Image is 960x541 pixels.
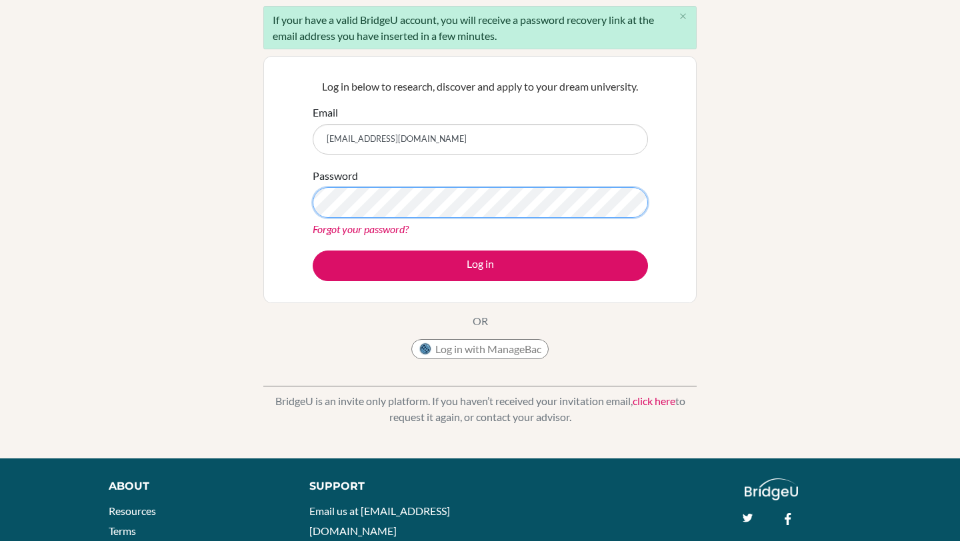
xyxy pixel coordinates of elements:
[263,393,697,425] p: BridgeU is an invite only platform. If you haven’t received your invitation email, to request it ...
[313,105,338,121] label: Email
[745,478,799,500] img: logo_white@2x-f4f0deed5e89b7ecb1c2cc34c3e3d731f90f0f143d5ea2071677605dd97b5244.png
[633,394,675,407] a: click here
[313,79,648,95] p: Log in below to research, discover and apply to your dream university.
[669,7,696,27] button: Close
[678,11,688,21] i: close
[473,313,488,329] p: OR
[263,6,697,49] div: If your have a valid BridgeU account, you will receive a password recovery link at the email addr...
[313,223,409,235] a: Forgot your password?
[109,524,136,537] a: Terms
[109,478,279,494] div: About
[309,478,467,494] div: Support
[411,339,549,359] button: Log in with ManageBac
[313,251,648,281] button: Log in
[313,168,358,184] label: Password
[109,504,156,517] a: Resources
[309,504,450,537] a: Email us at [EMAIL_ADDRESS][DOMAIN_NAME]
